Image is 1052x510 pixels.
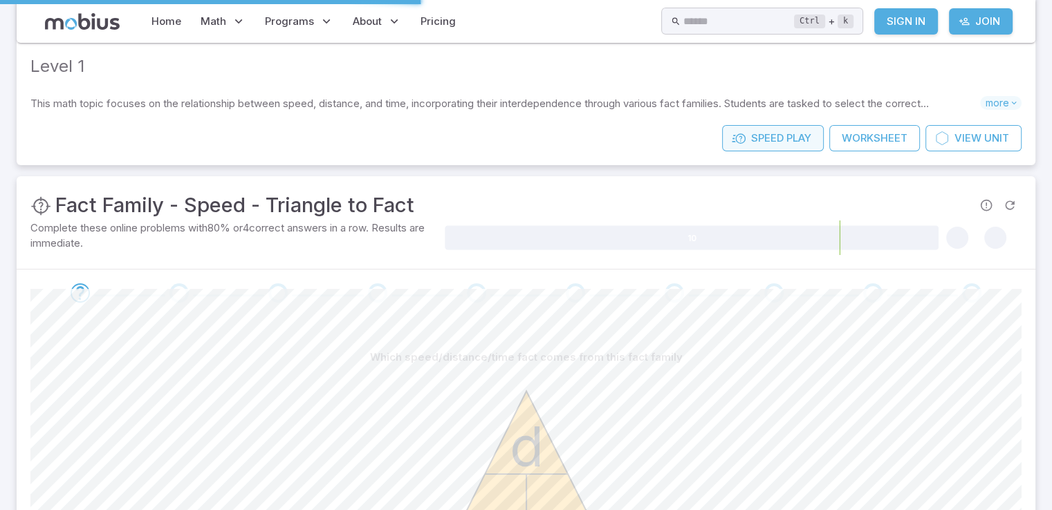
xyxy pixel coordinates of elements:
p: Complete these online problems with 80 % or 4 correct answers in a row. Results are immediate. [30,220,442,251]
span: Report an issue with the question [975,193,998,217]
div: Go to the next question [368,283,387,303]
span: Refresh Question [998,193,1022,217]
div: Go to the next question [467,283,486,303]
h3: Fact Family - Speed - Triangle to Fact [55,190,414,220]
kbd: k [838,15,853,28]
a: Home [147,6,185,37]
div: Go to the next question [566,283,585,303]
p: This math topic focuses on the relationship between speed, distance, and time, incorporating thei... [30,96,980,111]
a: SpeedPlay [722,125,824,151]
span: Play [786,131,811,146]
span: Math [201,14,226,29]
a: Join [949,8,1013,35]
span: View [954,131,981,146]
p: Which speed/distance/time fact comes from this fact family [370,350,683,365]
a: ViewUnit [925,125,1022,151]
kbd: Ctrl [794,15,825,28]
div: Go to the next question [962,283,981,303]
span: Speed [751,131,784,146]
span: Unit [984,131,1009,146]
div: Go to the next question [665,283,684,303]
div: Go to the next question [169,283,189,303]
div: Go to the next question [268,283,288,303]
a: Sign In [874,8,938,35]
a: Pricing [416,6,460,37]
div: + [794,13,853,30]
a: Worksheet [829,125,920,151]
span: Programs [265,14,314,29]
div: Go to the next question [71,283,90,303]
p: Level 1 [30,54,1022,79]
div: Go to the next question [764,283,784,303]
div: Go to the next question [863,283,883,303]
span: About [353,14,382,29]
text: d [510,412,544,479]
